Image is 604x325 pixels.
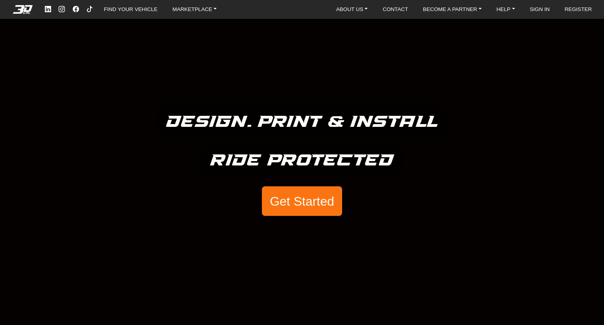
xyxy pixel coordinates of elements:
[379,4,411,15] a: CONTACT
[527,4,553,15] a: SIGN IN
[166,109,438,135] h5: Design. Print & Install
[262,186,342,216] button: Get Started
[101,4,160,15] a: FIND YOUR VEHICLE
[494,4,518,15] a: HELP
[562,4,595,15] a: REGISTER
[169,4,220,15] a: MARKETPLACE
[210,148,394,174] h5: Ride Protected
[420,4,485,15] a: BECOME A PARTNER
[333,4,371,15] a: ABOUT US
